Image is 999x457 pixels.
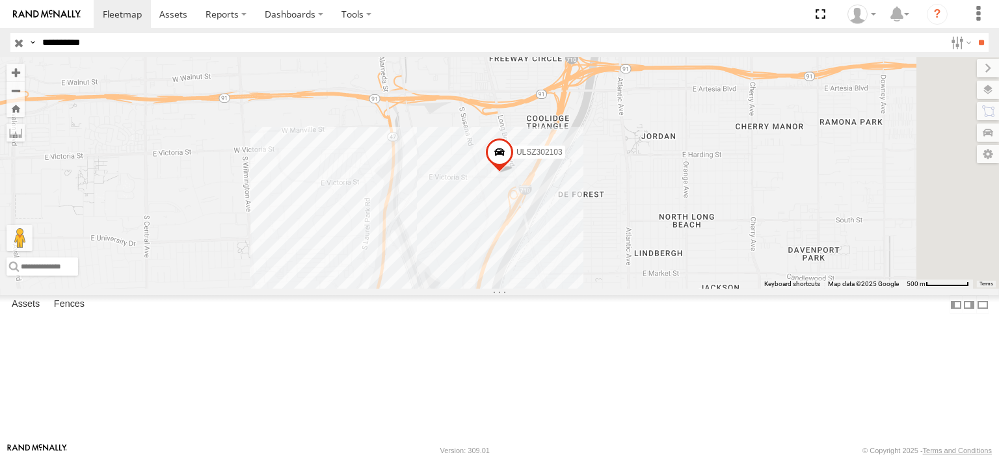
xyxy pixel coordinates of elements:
[5,296,46,314] label: Assets
[946,33,974,52] label: Search Filter Options
[7,64,25,81] button: Zoom in
[7,225,33,251] button: Drag Pegman onto the map to open Street View
[764,280,820,289] button: Keyboard shortcuts
[7,444,67,457] a: Visit our Website
[843,5,881,24] div: Zulema McIntosch
[7,99,25,117] button: Zoom Home
[27,33,38,52] label: Search Query
[7,81,25,99] button: Zoom out
[963,295,976,314] label: Dock Summary Table to the Right
[440,447,490,454] div: Version: 309.01
[927,4,948,25] i: ?
[828,280,899,287] span: Map data ©2025 Google
[923,447,992,454] a: Terms and Conditions
[979,281,993,286] a: Terms (opens in new tab)
[907,280,926,287] span: 500 m
[903,280,973,289] button: Map Scale: 500 m per 63 pixels
[976,295,989,314] label: Hide Summary Table
[950,295,963,314] label: Dock Summary Table to the Left
[13,10,81,19] img: rand-logo.svg
[47,296,91,314] label: Fences
[7,124,25,142] label: Measure
[516,148,563,157] span: ULSZ302103
[862,447,992,454] div: © Copyright 2025 -
[977,145,999,163] label: Map Settings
